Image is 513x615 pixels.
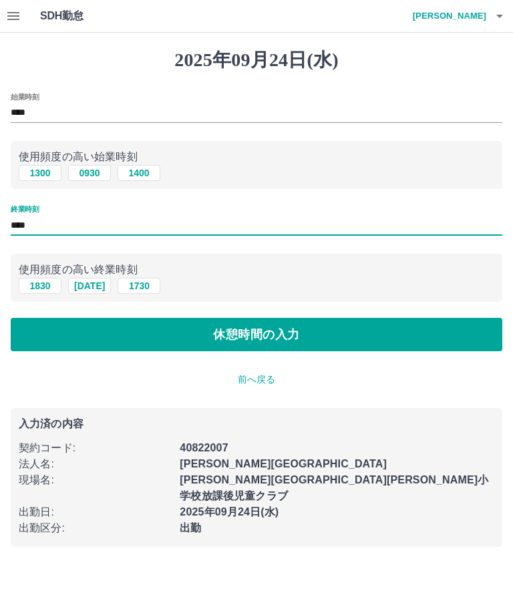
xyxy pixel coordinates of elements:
p: 入力済の内容 [19,419,494,429]
button: 休憩時間の入力 [11,318,502,351]
b: [PERSON_NAME][GEOGRAPHIC_DATA] [180,458,387,469]
button: 0930 [68,165,111,181]
label: 始業時刻 [11,91,39,101]
p: 法人名 : [19,456,172,472]
button: [DATE] [68,278,111,294]
p: 使用頻度の高い終業時刻 [19,262,494,278]
b: 40822007 [180,442,228,453]
button: 1300 [19,165,61,181]
p: 使用頻度の高い始業時刻 [19,149,494,165]
p: 出勤区分 : [19,520,172,536]
p: 契約コード : [19,440,172,456]
b: 2025年09月24日(水) [180,506,279,518]
button: 1730 [118,278,160,294]
p: 前へ戻る [11,373,502,387]
label: 終業時刻 [11,204,39,214]
h1: 2025年09月24日(水) [11,49,502,71]
b: 出勤 [180,522,201,534]
button: 1400 [118,165,160,181]
b: [PERSON_NAME][GEOGRAPHIC_DATA][PERSON_NAME]小学校放課後児童クラブ [180,474,488,501]
p: 現場名 : [19,472,172,488]
p: 出勤日 : [19,504,172,520]
button: 1830 [19,278,61,294]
